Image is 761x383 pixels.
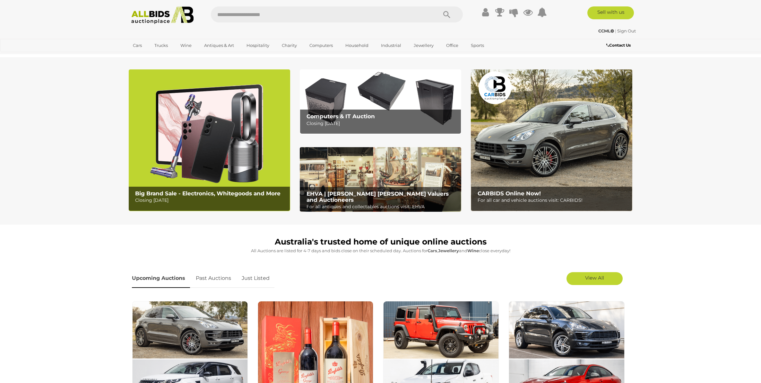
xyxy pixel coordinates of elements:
[242,40,273,51] a: Hospitality
[471,69,632,211] a: CARBIDS Online Now! CARBIDS Online Now! For all car and vehicle auctions visit: CARBIDS!
[606,43,631,48] b: Contact Us
[471,69,632,211] img: CARBIDS Online Now!
[132,247,629,254] p: All Auctions are listed for 4-7 days and bids close on their scheduled day. Auctions for , and cl...
[129,40,146,51] a: Cars
[200,40,238,51] a: Antiques & Art
[341,40,373,51] a: Household
[428,248,437,253] strong: Cars
[278,40,301,51] a: Charity
[135,190,281,197] b: Big Brand Sale - Electronics, Whitegoods and More
[150,40,172,51] a: Trucks
[176,40,196,51] a: Wine
[135,196,286,204] p: Closing [DATE]
[307,203,458,211] p: For all antiques and collectables auctions visit: EHVA
[598,28,614,33] strong: CCML
[300,69,461,134] a: Computers & IT Auction Computers & IT Auction Closing [DATE]
[377,40,405,51] a: Industrial
[617,28,636,33] a: Sign Out
[129,69,290,211] a: Big Brand Sale - Electronics, Whitegoods and More Big Brand Sale - Electronics, Whitegoods and Mo...
[467,248,479,253] strong: Wine
[237,269,274,288] a: Just Listed
[467,40,488,51] a: Sports
[442,40,463,51] a: Office
[431,6,463,22] button: Search
[615,28,616,33] span: |
[300,147,461,212] a: EHVA | Evans Hastings Valuers and Auctioneers EHVA | [PERSON_NAME] [PERSON_NAME] Valuers and Auct...
[587,6,634,19] a: Sell with us
[132,237,629,246] h1: Australia's trusted home of unique online auctions
[307,113,375,120] b: Computers & IT Auction
[478,196,629,204] p: For all car and vehicle auctions visit: CARBIDS!
[410,40,438,51] a: Jewellery
[300,147,461,212] img: EHVA | Evans Hastings Valuers and Auctioneers
[191,269,236,288] a: Past Auctions
[305,40,337,51] a: Computers
[478,190,541,197] b: CARBIDS Online Now!
[598,28,615,33] a: CCML
[307,191,449,203] b: EHVA | [PERSON_NAME] [PERSON_NAME] Valuers and Auctioneers
[307,120,458,128] p: Closing [DATE]
[438,248,459,253] strong: Jewellery
[566,272,623,285] a: View All
[585,275,604,281] span: View All
[128,6,197,24] img: Allbids.com.au
[129,69,290,211] img: Big Brand Sale - Electronics, Whitegoods and More
[129,51,183,61] a: [GEOGRAPHIC_DATA]
[132,269,190,288] a: Upcoming Auctions
[606,42,632,49] a: Contact Us
[300,69,461,134] img: Computers & IT Auction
